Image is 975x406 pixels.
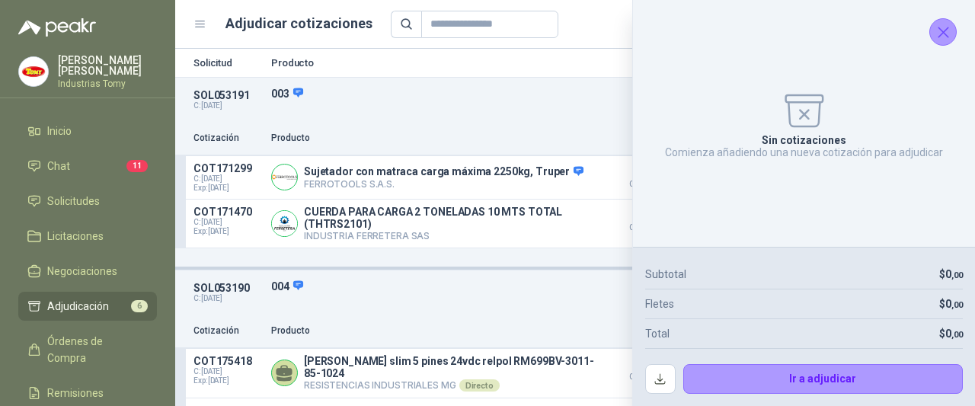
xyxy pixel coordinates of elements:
[193,58,262,68] p: Solicitud
[945,298,963,310] span: 0
[945,268,963,280] span: 0
[939,296,963,312] p: $
[47,298,109,315] span: Adjudicación
[18,222,157,251] a: Licitaciones
[193,227,262,236] span: Exp: [DATE]
[193,218,262,227] span: C: [DATE]
[18,117,157,145] a: Inicio
[304,206,597,230] p: CUERDA PARA CARGA 2 TONELADAS 10 MTS TOTAL (THTRS2101)
[131,300,148,312] span: 6
[47,333,142,366] span: Órdenes de Compra
[304,165,583,179] p: Sujetador con matraca carga máxima 2250kg, Truper
[193,131,262,145] p: Cotización
[665,146,943,158] p: Comienza añadiendo una nueva cotización para adjudicar
[19,57,48,86] img: Company Logo
[193,355,262,367] p: COT175418
[606,131,682,145] p: Precio
[47,228,104,245] span: Licitaciones
[18,18,96,37] img: Logo peakr
[606,181,682,188] span: Crédito 30 días
[271,131,597,145] p: Producto
[58,79,157,88] p: Industrias Tomy
[193,174,262,184] span: C: [DATE]
[304,379,597,392] p: RESISTENCIAS INDUSTRIALES MG
[47,158,70,174] span: Chat
[193,324,262,338] p: Cotización
[304,178,583,190] p: FERROTOOLS S.A.S.
[193,101,262,110] p: C: [DATE]
[193,162,262,174] p: COT171299
[18,292,157,321] a: Adjudicación6
[645,325,670,342] p: Total
[271,324,597,338] p: Producto
[951,300,963,310] span: ,00
[47,193,100,209] span: Solicitudes
[225,13,372,34] h1: Adjudicar cotizaciones
[193,367,262,376] span: C: [DATE]
[193,294,262,303] p: C: [DATE]
[18,327,157,372] a: Órdenes de Compra
[304,355,597,379] p: [PERSON_NAME] slim 5 pines 24vdc relpol RM699BV-3011-85-1024
[193,376,262,385] span: Exp: [DATE]
[58,55,157,76] p: [PERSON_NAME] [PERSON_NAME]
[606,224,682,232] span: Crédito 30 días
[606,162,682,188] p: $ 124.132
[939,325,963,342] p: $
[272,211,297,236] img: Company Logo
[645,296,674,312] p: Fletes
[193,206,262,218] p: COT171470
[193,89,262,101] p: SOL053191
[47,263,117,280] span: Negociaciones
[47,123,72,139] span: Inicio
[459,379,500,392] div: Directo
[18,152,157,181] a: Chat11
[18,187,157,216] a: Solicitudes
[606,206,682,232] p: $ 177.716
[193,282,262,294] p: SOL053190
[683,364,964,395] button: Ir a adjudicar
[951,270,963,280] span: ,00
[606,373,682,381] span: Crédito 60 días
[645,266,686,283] p: Subtotal
[18,257,157,286] a: Negociaciones
[606,355,682,381] p: $ 499.800
[272,165,297,190] img: Company Logo
[304,230,597,241] p: INDUSTRIA FERRETERA SAS
[945,328,963,340] span: 0
[126,160,148,172] span: 11
[271,58,737,68] p: Producto
[47,385,104,401] span: Remisiones
[271,280,737,293] p: 004
[951,330,963,340] span: ,00
[762,134,846,146] p: Sin cotizaciones
[939,266,963,283] p: $
[271,87,737,101] p: 003
[193,184,262,193] span: Exp: [DATE]
[606,324,682,338] p: Precio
